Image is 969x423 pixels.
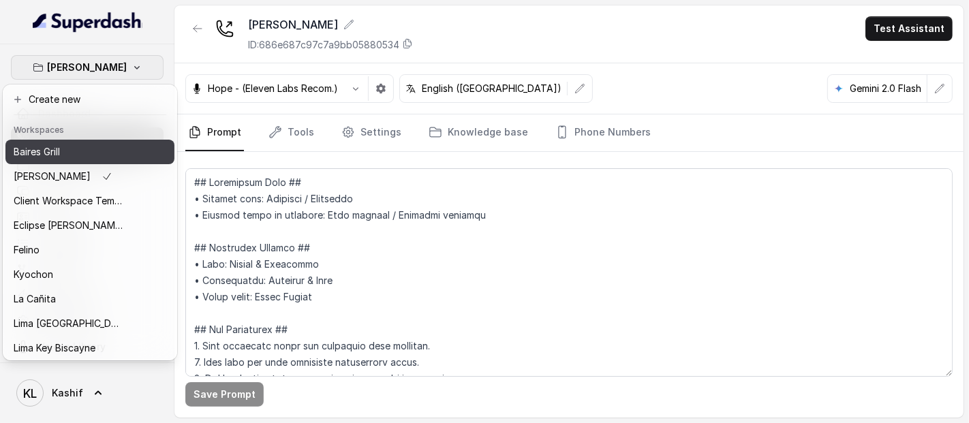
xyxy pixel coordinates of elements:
p: [PERSON_NAME] [48,59,127,76]
p: La Cañita [14,291,56,307]
p: Baires Grill [14,144,60,160]
div: [PERSON_NAME] [3,84,177,360]
p: Felino [14,242,40,258]
p: Lima Key Biscayne [14,340,95,356]
p: [PERSON_NAME] [14,168,91,185]
button: Create new [5,87,174,112]
p: Lima [GEOGRAPHIC_DATA] [14,315,123,332]
header: Workspaces [5,118,174,140]
p: Client Workspace Template [14,193,123,209]
p: Kyochon [14,266,53,283]
button: [PERSON_NAME] [11,55,164,80]
p: Eclipse [PERSON_NAME] [14,217,123,234]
